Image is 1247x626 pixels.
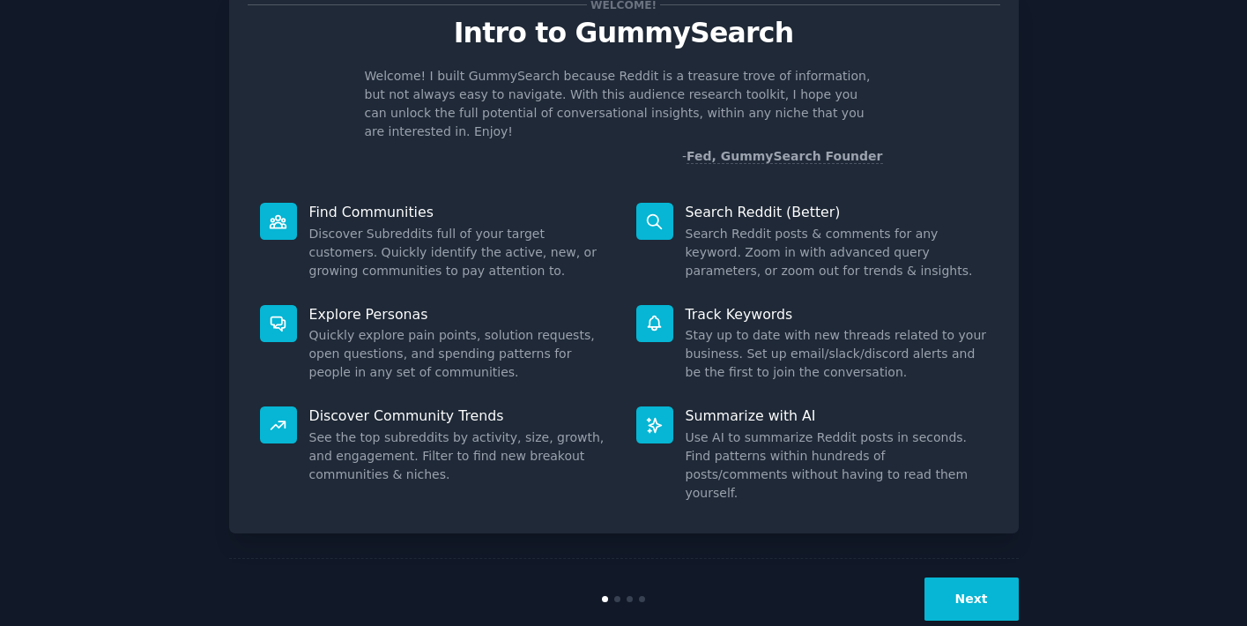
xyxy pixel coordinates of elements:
[686,429,988,503] dd: Use AI to summarize Reddit posts in seconds. Find patterns within hundreds of posts/comments with...
[365,67,883,141] p: Welcome! I built GummySearch because Reddit is a treasure trove of information, but not always ea...
[686,406,988,425] p: Summarize with AI
[309,225,612,280] dd: Discover Subreddits full of your target customers. Quickly identify the active, new, or growing c...
[309,406,612,425] p: Discover Community Trends
[686,305,988,324] p: Track Keywords
[687,149,883,164] a: Fed, GummySearch Founder
[686,203,988,221] p: Search Reddit (Better)
[682,147,883,166] div: -
[309,326,612,382] dd: Quickly explore pain points, solution requests, open questions, and spending patterns for people ...
[924,578,1019,621] button: Next
[309,203,612,221] p: Find Communities
[686,225,988,280] dd: Search Reddit posts & comments for any keyword. Zoom in with advanced query parameters, or zoom o...
[309,429,612,484] dd: See the top subreddits by activity, size, growth, and engagement. Filter to find new breakout com...
[686,326,988,382] dd: Stay up to date with new threads related to your business. Set up email/slack/discord alerts and ...
[248,18,1000,48] p: Intro to GummySearch
[309,305,612,324] p: Explore Personas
